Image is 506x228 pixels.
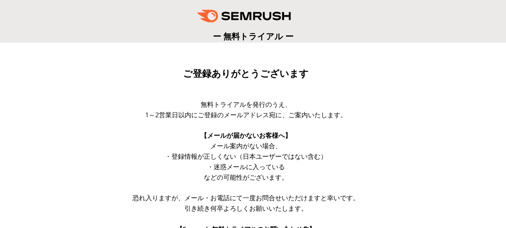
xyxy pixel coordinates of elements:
[184,204,308,212] span: 引き続き何卒よろしくお願いいたします。
[207,162,285,171] span: ・迷惑メールに入っている
[201,131,291,140] span: 【メールが届かないお客様へ】
[210,141,282,150] span: メール案内がない場合、
[165,152,327,161] span: ・登録情報が正しくない（日本ユーザーではない含む）
[204,173,288,181] span: などの可能性がございます。
[145,110,347,119] span: 1～2営業日以内にご登録のメールアドレス宛に、ご案内いたします。
[133,193,359,202] span: 恐れ入りますが、メール・お電話にて一度お問合せいただけますと幸いです。
[201,100,291,109] span: 無料トライアルを発行のうえ、
[213,30,294,42] span: ー 無料トライアル ー
[183,68,309,79] span: ご登録ありがとうございます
